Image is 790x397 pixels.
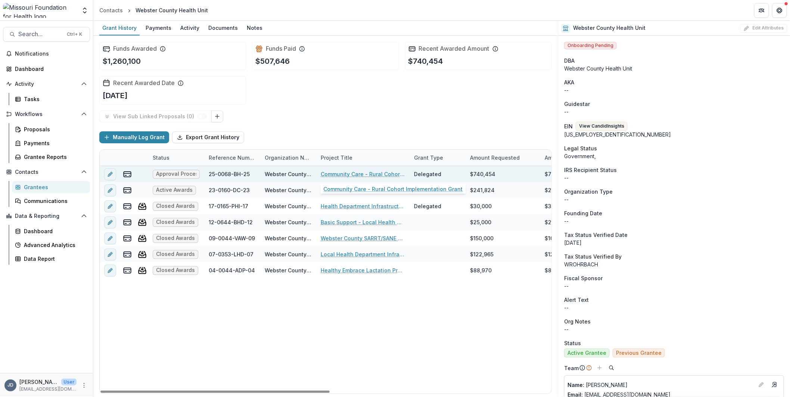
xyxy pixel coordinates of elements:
[104,265,116,276] button: edit
[564,42,617,49] span: Onboarding Pending
[564,260,784,268] p: WROHRBACH
[156,187,193,193] span: Active Awards
[15,51,87,57] span: Notifications
[470,186,495,194] div: $241,824
[12,253,90,265] a: Data Report
[321,234,405,242] a: Webster County SARRT/SANE Program
[80,3,90,18] button: Open entity switcher
[540,154,593,162] div: Amount Awarded
[156,235,195,241] span: Closed Awards
[564,282,784,290] div: --
[104,216,116,228] button: edit
[205,22,241,33] div: Documents
[12,151,90,163] a: Grantee Reports
[265,202,312,210] div: Webster County Health Unit
[24,153,84,161] div: Grantee Reports
[123,250,132,259] button: view-payments
[540,150,596,166] div: Amount Awarded
[3,48,90,60] button: Notifications
[103,90,128,101] p: [DATE]
[15,213,78,219] span: Data & Reporting
[156,251,195,257] span: Closed Awards
[321,186,405,194] a: Webster County Collaboration to Decriminalize Behavioral Health Crises
[564,174,784,182] div: --
[205,21,241,35] a: Documents
[80,381,88,390] button: More
[209,186,250,194] div: 23-0160-DC-23
[564,325,784,333] p: --
[209,234,255,242] div: 09-0044-VAW-09
[3,27,90,42] button: Search...
[123,218,132,227] button: view-payments
[24,197,84,205] div: Communications
[564,166,617,174] span: IRS Recipient Status
[156,267,195,273] span: Closed Awards
[143,22,174,33] div: Payments
[414,186,441,194] div: Delegated
[545,250,568,258] div: $122,965
[265,218,312,226] div: Webster County Health Unit
[740,24,787,33] button: Edit Attributes
[564,65,784,72] div: Webster County Health Unit
[156,171,196,177] span: Approval Process
[172,131,244,143] button: Export Grant History
[24,139,84,147] div: Payments
[564,318,591,325] span: Org Notes
[99,6,123,14] div: Contacts
[564,78,574,86] span: AKA
[545,266,566,274] div: $88,970
[103,56,141,67] p: $1,260,100
[545,234,565,242] div: $10,887
[99,22,140,33] div: Grant History
[414,170,441,178] div: Delegated
[123,266,132,275] button: view-payments
[209,218,253,226] div: 12-0644-BHD-12
[65,30,84,38] div: Ctrl + K
[265,250,312,258] div: Webster County Health Unit
[316,154,357,162] div: Project Title
[470,250,494,258] div: $122,965
[15,169,78,175] span: Contacts
[419,45,489,52] h2: Recent Awarded Amount
[148,154,174,162] div: Status
[12,195,90,207] a: Communications
[567,382,584,388] span: Name :
[564,253,622,260] span: Tax Status Verified By
[24,95,84,103] div: Tasks
[321,266,405,274] a: Healthy Embrace Lactation Program (HELP)
[96,5,211,16] nav: breadcrumb
[99,110,212,122] button: View Sub Linked Proposals (0)
[12,239,90,251] a: Advanced Analytics
[564,152,784,160] div: Government,
[265,186,312,194] div: Webster County Health Unit
[15,81,78,87] span: Activity
[265,266,312,274] div: Webster County Health Unit
[260,150,316,166] div: Organization Name
[564,122,573,130] p: EIN
[18,31,62,38] span: Search...
[564,86,784,94] p: --
[156,203,195,209] span: Closed Awards
[470,234,494,242] div: $150,000
[104,168,116,180] button: edit
[564,209,602,217] span: Founding Date
[410,150,466,166] div: Grant Type
[12,225,90,237] a: Dashboard
[15,111,78,118] span: Workflows
[204,150,260,166] div: Reference Number
[24,227,84,235] div: Dashboard
[265,234,312,242] div: Webster County Health Unit
[564,196,784,203] p: --
[410,154,448,162] div: Grant Type
[123,202,132,211] button: view-payments
[567,350,606,356] span: Active Grantee
[148,150,204,166] div: Status
[96,5,126,16] a: Contacts
[545,202,566,210] div: $30,000
[99,131,169,143] button: Manually Log Grant
[244,22,265,33] div: Notes
[564,100,590,108] span: Guidestar
[564,188,613,196] span: Organization Type
[408,56,443,67] p: $740,454
[470,266,492,274] div: $88,970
